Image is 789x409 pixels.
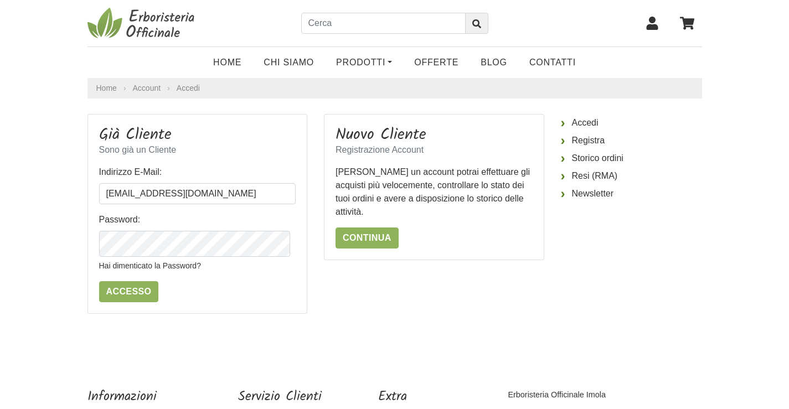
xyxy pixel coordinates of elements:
a: Erboristeria Officinale Imola [508,390,606,399]
h3: Nuovo Cliente [336,126,533,144]
h5: Informazioni [87,389,182,405]
label: Password: [99,213,141,226]
input: Cerca [301,13,466,34]
a: Contatti [518,51,587,74]
a: Registra [561,132,702,149]
h5: Servizio Clienti [238,389,322,405]
input: Indirizzo E-Mail: [99,183,296,204]
a: Blog [470,51,518,74]
nav: breadcrumb [87,78,702,99]
a: Continua [336,227,399,248]
a: Account [133,82,161,94]
label: Indirizzo E-Mail: [99,165,162,179]
p: [PERSON_NAME] un account potrai effettuare gli acquisti più velocemente, controllare lo stato dei... [336,165,533,219]
a: Storico ordini [561,149,702,167]
a: Newsletter [561,185,702,203]
h3: Già Cliente [99,126,296,144]
a: Home [202,51,252,74]
h5: Extra [378,389,451,405]
a: Resi (RMA) [561,167,702,185]
a: Accedi [177,84,200,92]
a: Accedi [561,114,702,132]
a: Home [96,82,117,94]
input: Accesso [99,281,159,302]
a: Prodotti [325,51,403,74]
p: Registrazione Account [336,143,533,157]
a: Chi Siamo [252,51,325,74]
a: Hai dimenticato la Password? [99,261,201,270]
img: Erboristeria Officinale [87,7,198,40]
a: OFFERTE [403,51,470,74]
p: Sono già un Cliente [99,143,296,157]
